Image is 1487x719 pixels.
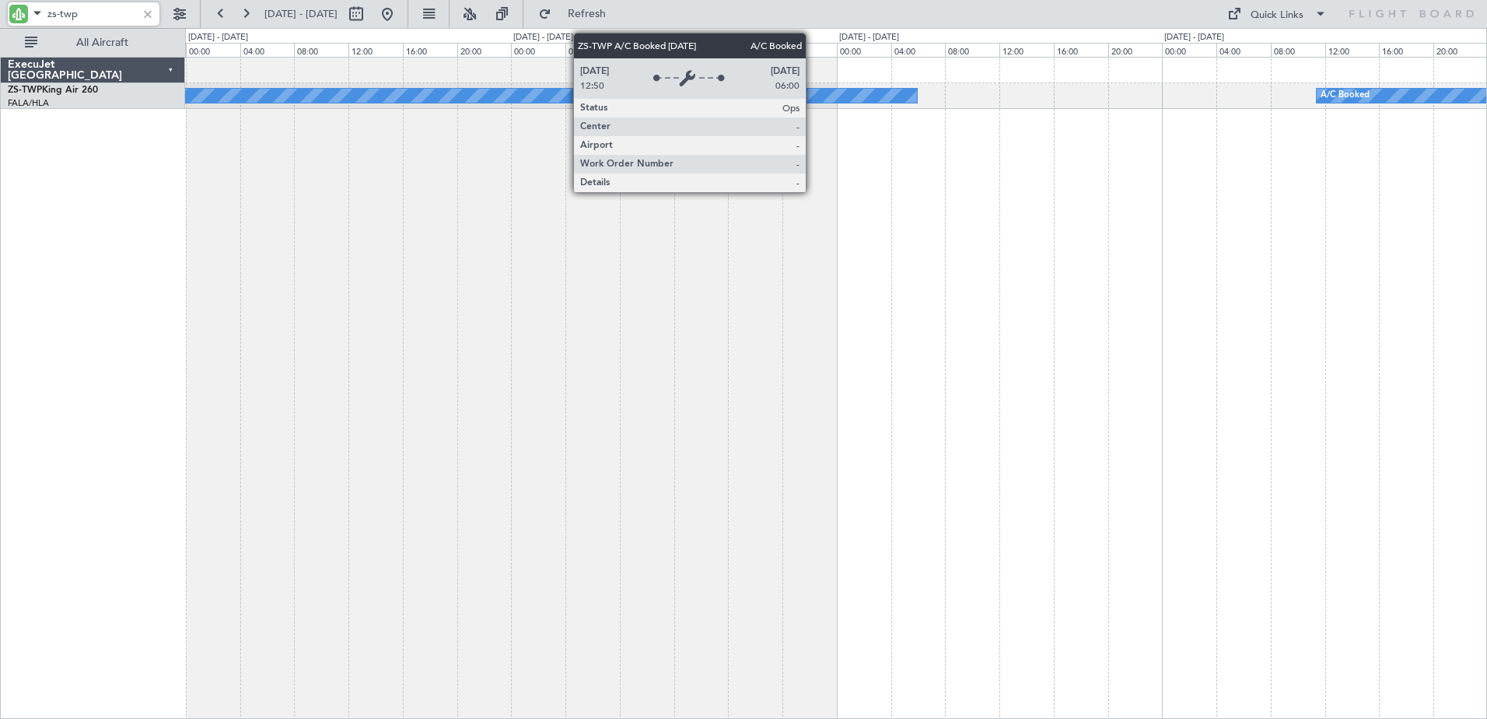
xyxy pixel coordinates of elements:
div: 12:00 [348,43,403,57]
button: All Aircraft [17,30,169,55]
div: Quick Links [1251,8,1303,23]
div: 00:00 [837,43,891,57]
a: ZS-TWPKing Air 260 [8,86,98,95]
div: 00:00 [511,43,565,57]
div: 04:00 [565,43,620,57]
span: [DATE] - [DATE] [264,7,338,21]
span: ZS-TWP [8,86,42,95]
div: 04:00 [240,43,295,57]
div: 12:00 [1325,43,1380,57]
div: 12:00 [674,43,729,57]
div: 00:00 [186,43,240,57]
div: 08:00 [294,43,348,57]
div: [DATE] - [DATE] [513,31,573,44]
div: 20:00 [1108,43,1163,57]
div: [DATE] - [DATE] [1164,31,1224,44]
span: All Aircraft [40,37,164,48]
div: [DATE] - [DATE] [188,31,248,44]
button: Refresh [531,2,625,26]
div: 08:00 [620,43,674,57]
div: 16:00 [1379,43,1433,57]
div: 08:00 [1271,43,1325,57]
div: 16:00 [1054,43,1108,57]
div: A/C Booked [1321,84,1370,107]
div: 08:00 [945,43,999,57]
div: 04:00 [891,43,946,57]
div: [DATE] - [DATE] [839,31,899,44]
div: 12:00 [999,43,1054,57]
div: 20:00 [457,43,512,57]
button: Quick Links [1219,2,1335,26]
span: Refresh [555,9,620,19]
a: FALA/HLA [8,97,49,109]
input: A/C (Reg. or Type) [47,2,137,26]
div: 04:00 [1216,43,1271,57]
div: 16:00 [403,43,457,57]
div: 16:00 [728,43,782,57]
div: 20:00 [782,43,837,57]
div: 00:00 [1162,43,1216,57]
